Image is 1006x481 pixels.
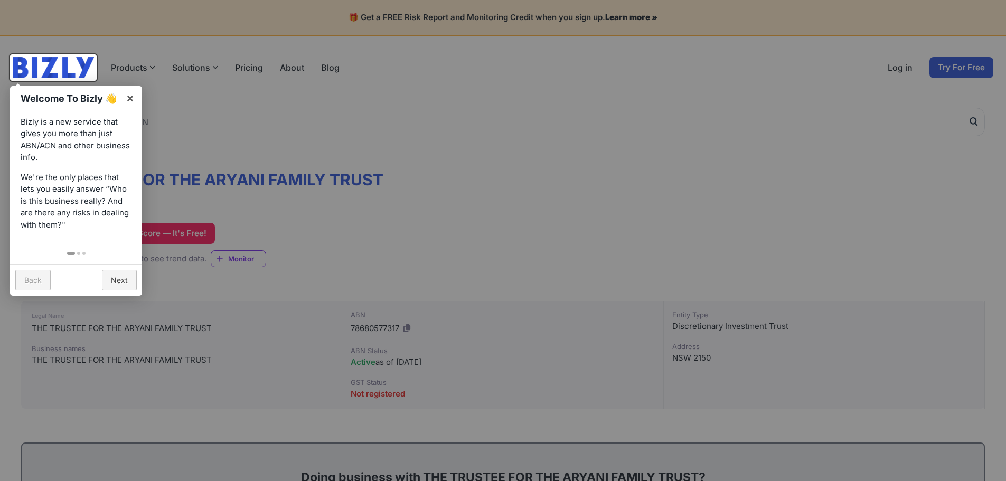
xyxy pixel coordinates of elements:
[102,270,137,290] a: Next
[15,270,51,290] a: Back
[118,86,142,110] a: ×
[21,116,131,164] p: Bizly is a new service that gives you more than just ABN/ACN and other business info.
[21,172,131,231] p: We're the only places that lets you easily answer “Who is this business really? And are there any...
[21,91,120,106] h1: Welcome To Bizly 👋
